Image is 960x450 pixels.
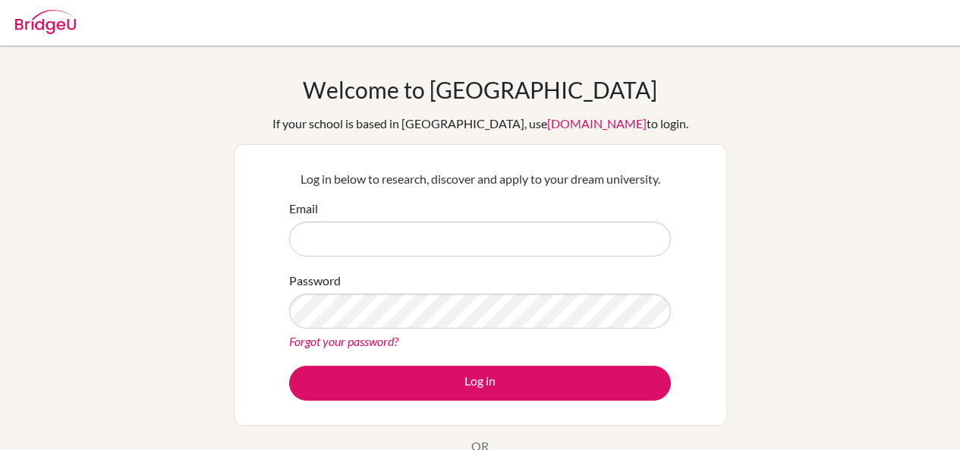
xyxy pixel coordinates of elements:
h1: Welcome to [GEOGRAPHIC_DATA] [303,76,657,103]
img: Bridge-U [15,10,76,34]
label: Password [289,272,341,290]
a: [DOMAIN_NAME] [547,116,647,131]
a: Forgot your password? [289,334,398,348]
p: Log in below to research, discover and apply to your dream university. [289,170,671,188]
label: Email [289,200,318,218]
div: If your school is based in [GEOGRAPHIC_DATA], use to login. [272,115,688,133]
button: Log in [289,366,671,401]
